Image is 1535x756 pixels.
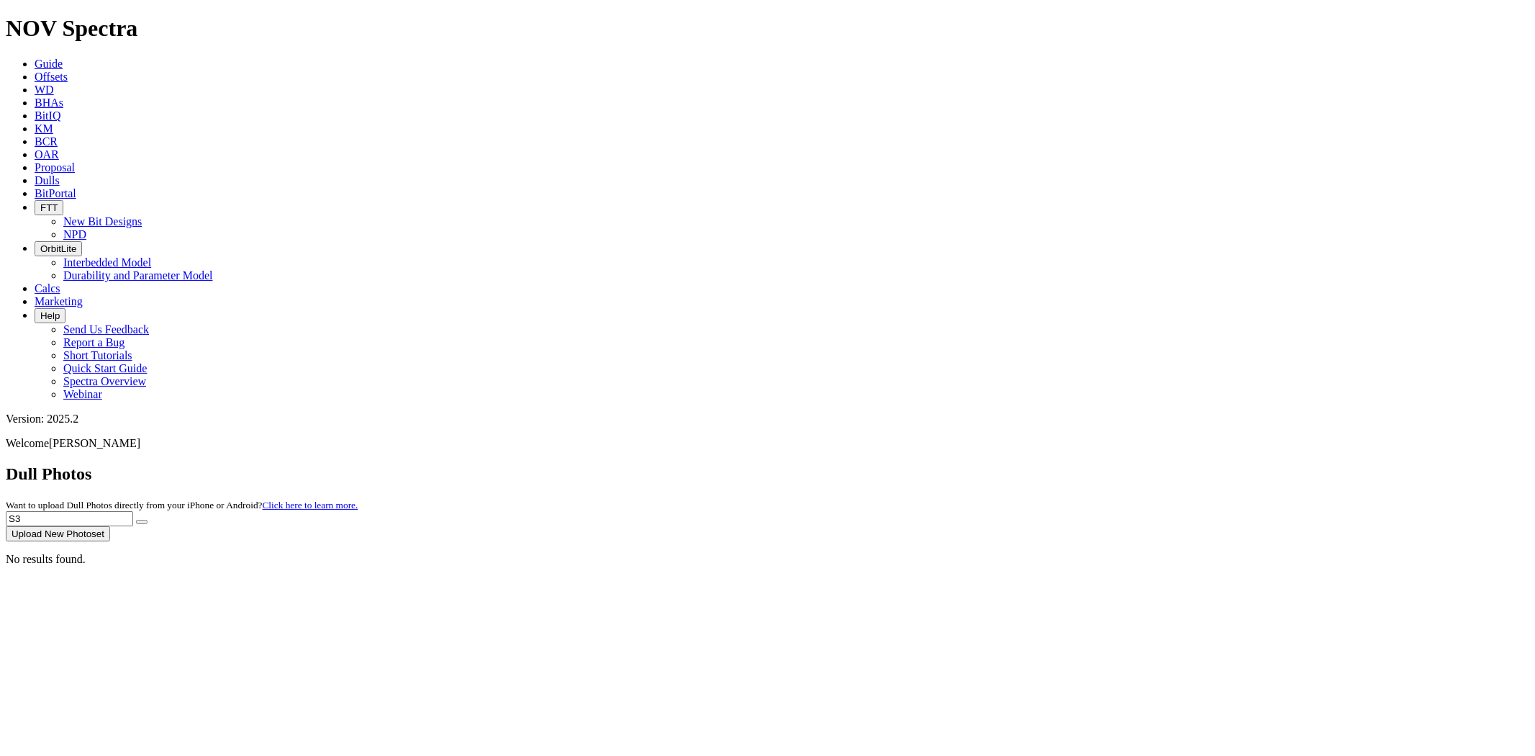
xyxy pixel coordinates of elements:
a: Durability and Parameter Model [63,269,213,282]
a: BitIQ [35,109,60,122]
a: Spectra Overview [63,375,146,387]
a: BHAs [35,96,63,109]
button: Upload New Photoset [6,526,110,541]
a: Report a Bug [63,336,124,348]
div: Version: 2025.2 [6,413,1529,426]
a: WD [35,84,54,96]
a: BCR [35,135,58,148]
a: Quick Start Guide [63,362,147,374]
a: Offsets [35,71,68,83]
a: KM [35,122,53,135]
a: OAR [35,148,59,161]
a: Dulls [35,174,60,186]
small: Want to upload Dull Photos directly from your iPhone or Android? [6,500,358,510]
span: Help [40,310,60,321]
h2: Dull Photos [6,464,1529,484]
a: Proposal [35,161,75,174]
h1: NOV Spectra [6,15,1529,42]
p: No results found. [6,553,1529,566]
a: Click here to learn more. [263,500,358,510]
a: Marketing [35,295,83,307]
span: FTT [40,202,58,213]
p: Welcome [6,437,1529,450]
button: FTT [35,200,63,215]
a: NPD [63,228,86,240]
a: New Bit Designs [63,215,142,228]
a: Interbedded Model [63,256,151,269]
a: Guide [35,58,63,70]
button: Help [35,308,65,323]
a: Webinar [63,388,102,400]
a: BitPortal [35,187,76,199]
a: Calcs [35,282,60,294]
a: Send Us Feedback [63,323,149,336]
input: Search Serial Number [6,511,133,526]
button: OrbitLite [35,241,82,256]
span: OrbitLite [40,243,76,254]
a: Short Tutorials [63,349,132,361]
span: [PERSON_NAME] [49,437,140,449]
